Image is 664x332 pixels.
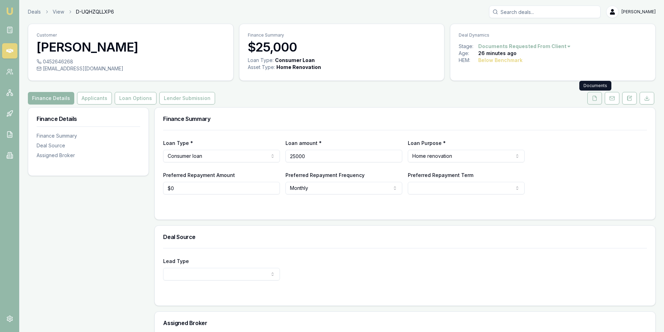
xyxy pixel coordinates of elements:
[248,64,275,71] div: Asset Type :
[459,50,478,57] div: Age:
[77,92,112,105] button: Applicants
[163,182,280,194] input: $
[28,92,76,105] a: Finance Details
[37,116,140,122] h3: Finance Details
[459,43,478,50] div: Stage:
[408,140,446,146] label: Loan Purpose *
[6,7,14,15] img: emu-icon-u.png
[37,58,225,65] div: 0452646268
[37,152,140,159] div: Assigned Broker
[163,234,647,240] h3: Deal Source
[478,57,522,64] div: Below Benchmark
[76,8,114,15] span: D-UQHZQLLXP6
[248,40,436,54] h3: $25,000
[159,92,215,105] button: Lender Submission
[163,258,189,264] label: Lead Type
[37,40,225,54] h3: [PERSON_NAME]
[408,172,473,178] label: Preferred Repayment Term
[621,9,656,15] span: [PERSON_NAME]
[163,116,647,122] h3: Finance Summary
[489,6,601,18] input: Search deals
[37,142,140,149] div: Deal Source
[163,140,193,146] label: Loan Type *
[53,8,64,15] a: View
[28,92,74,105] button: Finance Details
[285,150,402,162] input: $
[37,132,140,139] div: Finance Summary
[459,57,478,64] div: HEM:
[248,57,274,64] div: Loan Type:
[285,172,365,178] label: Preferred Repayment Frequency
[115,92,157,105] button: Loan Options
[28,8,41,15] a: Deals
[579,81,611,91] div: Documents
[37,65,225,72] div: [EMAIL_ADDRESS][DOMAIN_NAME]
[37,32,225,38] p: Customer
[248,32,436,38] p: Finance Summary
[478,50,517,57] div: 26 minutes ago
[459,32,647,38] p: Deal Dynamics
[163,172,235,178] label: Preferred Repayment Amount
[163,320,647,326] h3: Assigned Broker
[276,64,321,71] div: Home Renovation
[478,43,571,50] button: Documents Requested From Client
[28,8,114,15] nav: breadcrumb
[275,57,315,64] div: Consumer Loan
[76,92,113,105] a: Applicants
[113,92,158,105] a: Loan Options
[285,140,322,146] label: Loan amount *
[158,92,216,105] a: Lender Submission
